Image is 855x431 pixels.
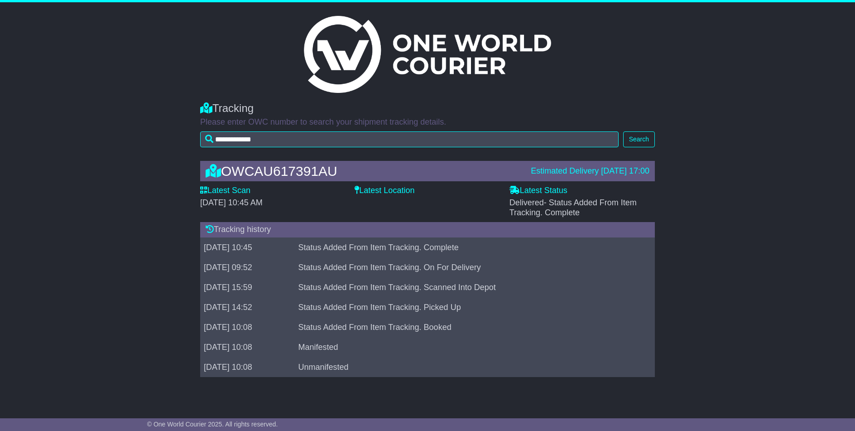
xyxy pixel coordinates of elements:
button: Search [623,131,655,147]
label: Latest Status [509,186,567,196]
span: - Status Added From Item Tracking. Complete [509,198,637,217]
td: [DATE] 10:08 [200,337,294,357]
div: OWCAU617391AU [201,164,526,179]
span: [DATE] 10:45 AM [200,198,263,207]
label: Latest Location [355,186,414,196]
td: Status Added From Item Tracking. Complete [294,237,642,257]
td: [DATE] 10:08 [200,357,294,377]
p: Please enter OWC number to search your shipment tracking details. [200,117,655,127]
td: [DATE] 10:08 [200,317,294,337]
td: Status Added From Item Tracking. Scanned Into Depot [294,277,642,297]
label: Latest Scan [200,186,250,196]
img: Light [304,16,551,93]
div: Tracking history [200,222,655,237]
td: [DATE] 14:52 [200,297,294,317]
span: Delivered [509,198,637,217]
span: © One World Courier 2025. All rights reserved. [147,421,278,428]
div: Tracking [200,102,655,115]
div: Estimated Delivery [DATE] 17:00 [531,166,649,176]
td: Status Added From Item Tracking. Booked [294,317,642,337]
td: Unmanifested [294,357,642,377]
td: [DATE] 15:59 [200,277,294,297]
td: [DATE] 09:52 [200,257,294,277]
td: Manifested [294,337,642,357]
td: Status Added From Item Tracking. Picked Up [294,297,642,317]
td: [DATE] 10:45 [200,237,294,257]
td: Status Added From Item Tracking. On For Delivery [294,257,642,277]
